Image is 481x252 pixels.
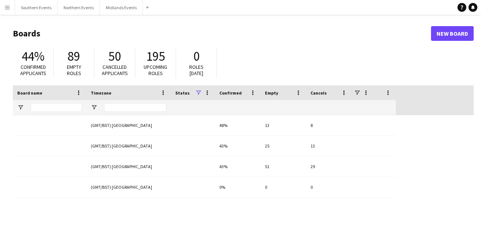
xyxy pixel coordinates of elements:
div: 0% [215,177,261,197]
span: 195 [146,48,165,64]
span: Empty roles [67,64,81,77]
span: Cancelled applicants [102,64,128,77]
div: 0 [306,177,352,197]
button: Midlands Events [100,0,143,15]
span: Board name [17,90,42,96]
span: Confirmed [219,90,242,96]
div: (GMT/BST) [GEOGRAPHIC_DATA] [86,115,171,135]
div: 29 [306,156,352,177]
span: 50 [108,48,121,64]
div: 43% [215,136,261,156]
button: Open Filter Menu [17,104,24,111]
span: Upcoming roles [144,64,167,77]
span: Roles [DATE] [189,64,204,77]
div: (GMT/BST) [GEOGRAPHIC_DATA] [86,177,171,197]
h1: Boards [13,28,431,39]
span: Empty [265,90,278,96]
div: 51 [261,156,306,177]
div: 48% [215,115,261,135]
span: Status [175,90,190,96]
div: (GMT/BST) [GEOGRAPHIC_DATA] [86,156,171,177]
input: Board name Filter Input [30,103,82,112]
div: 0 [261,177,306,197]
div: (GMT/BST) [GEOGRAPHIC_DATA] [86,136,171,156]
input: Timezone Filter Input [104,103,166,112]
div: 25 [261,136,306,156]
span: Confirmed applicants [20,64,46,77]
span: 89 [68,48,80,64]
div: 13 [306,136,352,156]
span: 44% [22,48,44,64]
span: 0 [193,48,200,64]
div: 8 [306,115,352,135]
button: Southern Events [15,0,58,15]
a: New Board [431,26,474,41]
div: 13 [261,115,306,135]
button: Northern Events [58,0,100,15]
span: Cancels [311,90,327,96]
span: Timezone [91,90,111,96]
div: 43% [215,156,261,177]
button: Open Filter Menu [91,104,97,111]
